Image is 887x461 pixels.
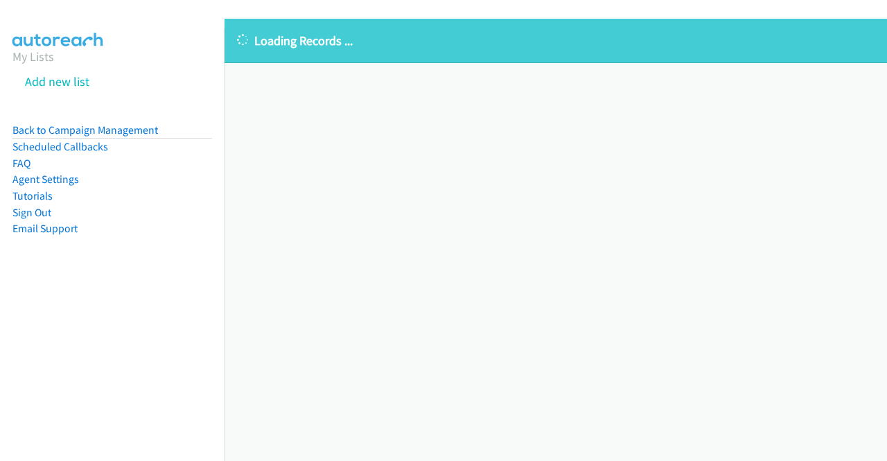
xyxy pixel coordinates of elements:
a: Sign Out [12,206,51,219]
a: Tutorials [12,189,53,202]
a: FAQ [12,157,30,170]
a: Back to Campaign Management [12,123,158,137]
a: Email Support [12,222,78,235]
a: Agent Settings [12,173,79,186]
p: Loading Records ... [237,31,875,50]
a: My Lists [12,49,54,64]
a: Add new list [25,73,89,89]
a: Scheduled Callbacks [12,140,108,153]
